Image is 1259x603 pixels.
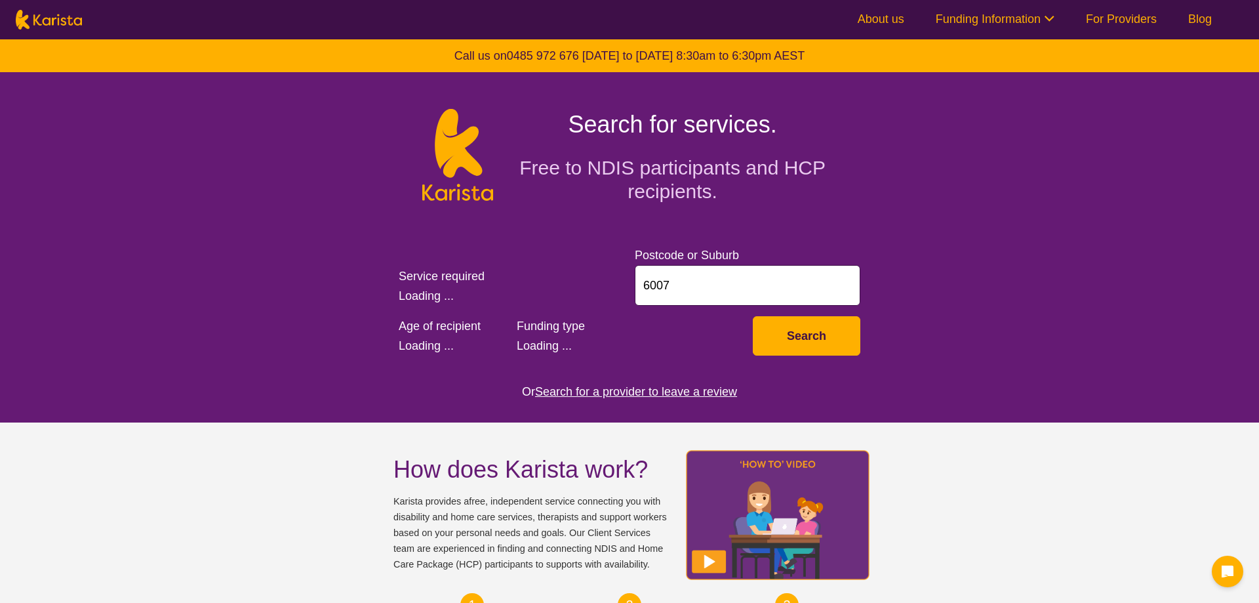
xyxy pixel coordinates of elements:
button: Search for a provider to leave a review [535,382,737,402]
span: Karista provides a , independent service connecting you with disability and home care services, t... [393,493,669,572]
div: Loading ... [517,336,742,356]
a: About us [858,12,904,26]
b: Call us on [DATE] to [DATE] 8:30am to 6:30pm AEST [454,49,805,62]
a: Blog [1188,12,1212,26]
img: Karista logo [422,109,492,201]
label: Age of recipient [399,320,481,333]
label: Service required [399,270,485,283]
b: free [469,496,485,507]
a: For Providers [1086,12,1157,26]
img: Karista video [682,446,873,584]
label: Postcode or Suburb [635,249,739,262]
a: 0485 972 676 [507,49,579,62]
label: Funding type [517,320,585,333]
button: Search [753,316,860,356]
h1: How does Karista work? [393,454,669,486]
h1: Search for services. [509,109,837,140]
input: Type [635,265,860,306]
span: Or [522,382,535,402]
div: Loading ... [399,286,624,306]
h2: Free to NDIS participants and HCP recipients. [509,156,837,203]
div: Loading ... [399,336,506,356]
a: Funding Information [936,12,1054,26]
img: Karista logo [16,10,82,30]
